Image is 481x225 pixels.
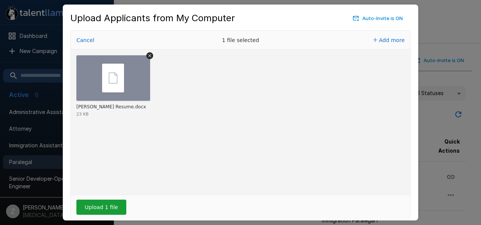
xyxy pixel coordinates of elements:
div: 1 file selected [184,31,297,50]
div: 23 KB [76,112,88,116]
button: Upload 1 file [76,200,126,215]
button: Auto-Invite is ON [351,12,405,24]
button: Cancel [74,35,96,45]
button: Add more files [370,35,408,45]
span: Add more [379,37,405,43]
div: Uppy Dashboard [70,30,411,220]
h5: Upload Applicants from My Computer [70,12,235,24]
div: Bennie Simons Resume.docx [76,104,146,110]
button: Remove file [146,52,153,59]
